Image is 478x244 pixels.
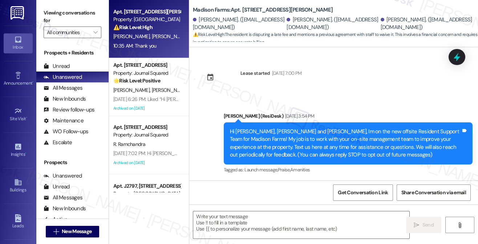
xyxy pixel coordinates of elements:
img: ResiDesk Logo [11,6,25,20]
a: Inbox [4,33,33,53]
i:  [457,222,462,228]
div: Property: [GEOGRAPHIC_DATA] [113,16,181,23]
button: Send [406,217,441,233]
b: Madison Farms: Apt. [STREET_ADDRESS][PERSON_NAME] [193,6,333,14]
span: New Message [62,228,92,235]
div: Unread [44,62,70,70]
div: [PERSON_NAME] (ResiDesk) [224,112,473,122]
a: Leads [4,212,33,232]
span: Amenities [290,167,310,173]
div: Unread [44,183,70,191]
a: Insights • [4,141,33,160]
a: Buildings [4,176,33,196]
div: Lease started [240,69,270,77]
span: Launch message , [244,167,278,173]
span: • [25,151,26,156]
label: Viewing conversations for [44,7,101,27]
span: [PERSON_NAME] [152,33,190,40]
div: Active [44,216,68,223]
span: : The resident is disputing a late fee and mentions a previous agreement with staff to waive it. ... [193,31,478,46]
span: Praise , [278,167,290,173]
span: [PERSON_NAME] [113,33,152,40]
div: Hi [PERSON_NAME], [PERSON_NAME] and [PERSON_NAME], Im on the new offsite Resident Support Team fo... [230,128,461,159]
div: [DATE] 6:26 PM: Liked “Hi [PERSON_NAME] and [PERSON_NAME]! Starting [DATE]…” [113,96,287,102]
div: Apt. [STREET_ADDRESS] [113,61,181,69]
div: Apt. [STREET_ADDRESS] [113,123,181,131]
div: [DATE] 3:54 PM [283,112,315,120]
div: All Messages [44,84,82,92]
strong: ⚠️ Risk Level: High [193,32,224,37]
div: WO Follow-ups [44,128,88,135]
div: Property: Journal Squared [113,131,181,139]
div: Archived on [DATE] [113,158,181,167]
div: 10:35 AM: Thank you [113,42,157,49]
div: Escalate [44,139,72,146]
div: Prospects [36,159,109,166]
div: Review follow-ups [44,106,94,114]
button: Share Conversation via email [397,184,471,201]
strong: ⚠️ Risk Level: High [113,24,153,30]
div: New Inbounds [44,205,86,212]
div: [PERSON_NAME]. ([EMAIL_ADDRESS][DOMAIN_NAME]) [287,16,378,32]
div: New Inbounds [44,95,86,103]
i:  [414,222,419,228]
div: Property: Journal Squared [113,69,181,77]
span: Get Conversation Link [338,189,388,196]
div: Unanswered [44,73,82,81]
div: [PERSON_NAME]. ([EMAIL_ADDRESS][DOMAIN_NAME]) [193,16,285,32]
div: Apt. [STREET_ADDRESS][PERSON_NAME] [113,8,181,16]
div: Unanswered [44,172,82,180]
span: [PERSON_NAME] [113,87,152,93]
div: Tagged as: [224,164,473,175]
div: Apt. J2797, [STREET_ADDRESS][PERSON_NAME] [113,182,181,190]
strong: 🌟 Risk Level: Positive [113,77,160,84]
input: All communities [47,27,90,38]
i:  [93,29,97,35]
i:  [53,229,59,235]
button: Get Conversation Link [333,184,393,201]
span: • [26,115,27,120]
span: • [32,80,33,85]
div: [DATE] 7:00 PM [270,69,302,77]
div: Property: [GEOGRAPHIC_DATA] [113,190,181,198]
div: Prospects + Residents [36,49,109,57]
div: Maintenance [44,117,84,125]
span: Share Conversation via email [401,189,466,196]
span: [PERSON_NAME] [152,87,188,93]
a: Site Visit • [4,105,33,125]
div: Archived on [DATE] [113,104,181,113]
div: All Messages [44,194,82,202]
div: [PERSON_NAME]. ([EMAIL_ADDRESS][DOMAIN_NAME]) [381,16,473,32]
span: Send [422,221,434,229]
button: New Message [46,226,100,237]
span: R. Ramchandra [113,141,145,147]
